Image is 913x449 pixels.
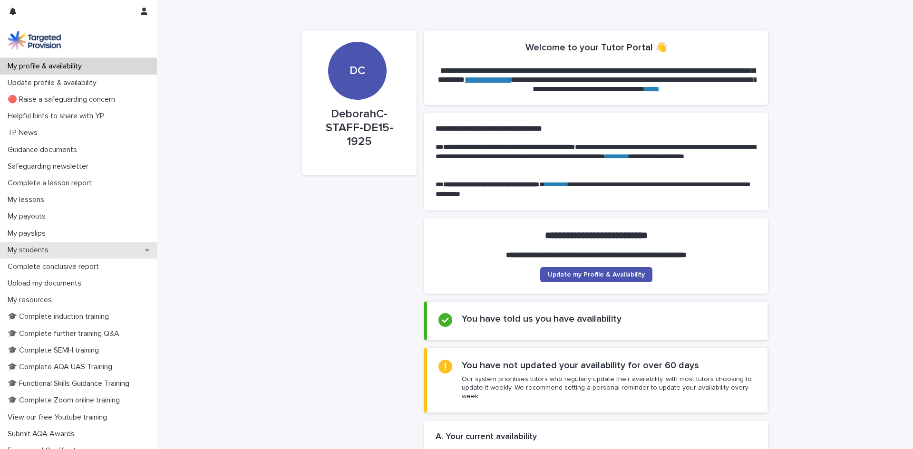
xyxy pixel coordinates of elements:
[4,145,85,154] p: Guidance documents
[540,267,652,282] a: Update my Profile & Availability
[4,329,127,338] p: 🎓 Complete further training Q&A
[4,62,89,71] p: My profile & availability
[4,128,45,137] p: TP News
[8,31,61,50] img: M5nRWzHhSzIhMunXDL62
[4,162,96,171] p: Safeguarding newsletter
[525,42,667,53] h2: Welcome to your Tutor Portal 👋
[4,363,120,372] p: 🎓 Complete AQA UAS Training
[4,195,52,204] p: My lessons
[4,379,137,388] p: 🎓 Functional Skills Guidance Training
[436,432,537,442] h2: A. Your current availability
[4,346,107,355] p: 🎓 Complete SEMH training
[548,271,645,278] span: Update my Profile & Availability
[462,375,756,401] p: Our system prioritises tutors who regularly update their availability, with most tutors choosing ...
[4,229,53,238] p: My payslips
[4,430,82,439] p: Submit AQA Awards
[4,413,115,422] p: View our free Youtube training
[4,296,59,305] p: My resources
[4,396,127,405] p: 🎓 Complete Zoom online training
[462,313,622,325] h2: You have told us you have availability
[328,6,386,78] div: DC
[4,312,117,321] p: 🎓 Complete induction training
[4,78,104,87] p: Update profile & availability
[313,107,405,148] p: DeborahC-STAFF-DE15-1925
[4,212,53,221] p: My payouts
[4,246,56,255] p: My students
[4,279,89,288] p: Upload my documents
[4,112,112,121] p: Helpful hints to share with YP
[4,262,107,271] p: Complete conclusive report
[4,95,123,104] p: 🔴 Raise a safeguarding concern
[4,179,99,188] p: Complete a lesson report
[462,360,699,371] h2: You have not updated your availability for over 60 days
